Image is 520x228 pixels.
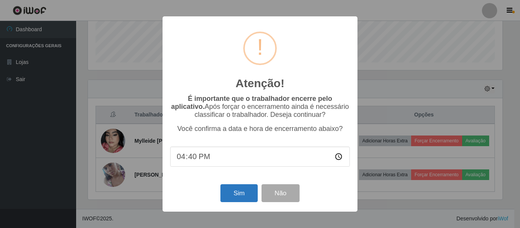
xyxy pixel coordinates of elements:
button: Não [262,184,299,202]
p: Após forçar o encerramento ainda é necessário classificar o trabalhador. Deseja continuar? [170,95,350,119]
h2: Atenção! [236,77,284,90]
b: É importante que o trabalhador encerre pelo aplicativo. [171,95,332,110]
button: Sim [220,184,257,202]
p: Você confirma a data e hora de encerramento abaixo? [170,125,350,133]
